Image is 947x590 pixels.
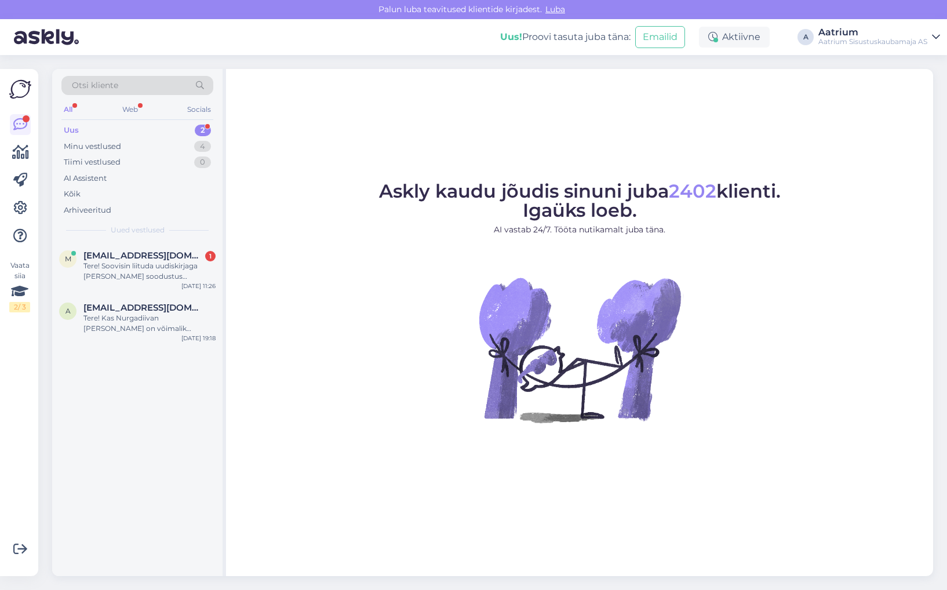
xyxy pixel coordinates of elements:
[9,78,31,100] img: Askly Logo
[64,141,121,152] div: Minu vestlused
[65,254,71,263] span: m
[83,303,204,313] span: andryilusk@gmail.com
[111,225,165,235] span: Uued vestlused
[542,4,569,14] span: Luba
[818,37,927,46] div: Aatrium Sisustuskaubamaja AS
[635,26,685,48] button: Emailid
[181,334,216,343] div: [DATE] 19:18
[699,27,770,48] div: Aktiivne
[181,282,216,290] div: [DATE] 11:26
[64,188,81,200] div: Kõik
[500,30,631,44] div: Proovi tasuta juba täna:
[9,302,30,312] div: 2 / 3
[64,125,79,136] div: Uus
[500,31,522,42] b: Uus!
[61,102,75,117] div: All
[9,260,30,312] div: Vaata siia
[205,251,216,261] div: 1
[83,261,216,282] div: Tere! Soovisin liituda uudiskirjaga [PERSON_NAME] soodustus esimeselt ostult aga meilile pole mid...
[194,156,211,168] div: 0
[669,180,716,202] span: 2402
[475,245,684,454] img: No Chat active
[818,28,927,37] div: Aatrium
[65,307,71,315] span: a
[379,224,781,236] p: AI vastab 24/7. Tööta nutikamalt juba täna.
[195,125,211,136] div: 2
[194,141,211,152] div: 4
[797,29,814,45] div: A
[64,156,121,168] div: Tiimi vestlused
[120,102,140,117] div: Web
[83,250,204,261] span: maristurkson73@gmail.com
[379,180,781,221] span: Askly kaudu jõudis sinuni juba klienti. Igaüks loeb.
[185,102,213,117] div: Socials
[818,28,940,46] a: AatriumAatrium Sisustuskaubamaja AS
[64,173,107,184] div: AI Assistent
[64,205,111,216] div: Arhiveeritud
[72,79,118,92] span: Otsi kliente
[83,313,216,334] div: Tere! Kas Nurgadiivan [PERSON_NAME] on võimalik internetist ka teist [PERSON_NAME] materjali tell...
